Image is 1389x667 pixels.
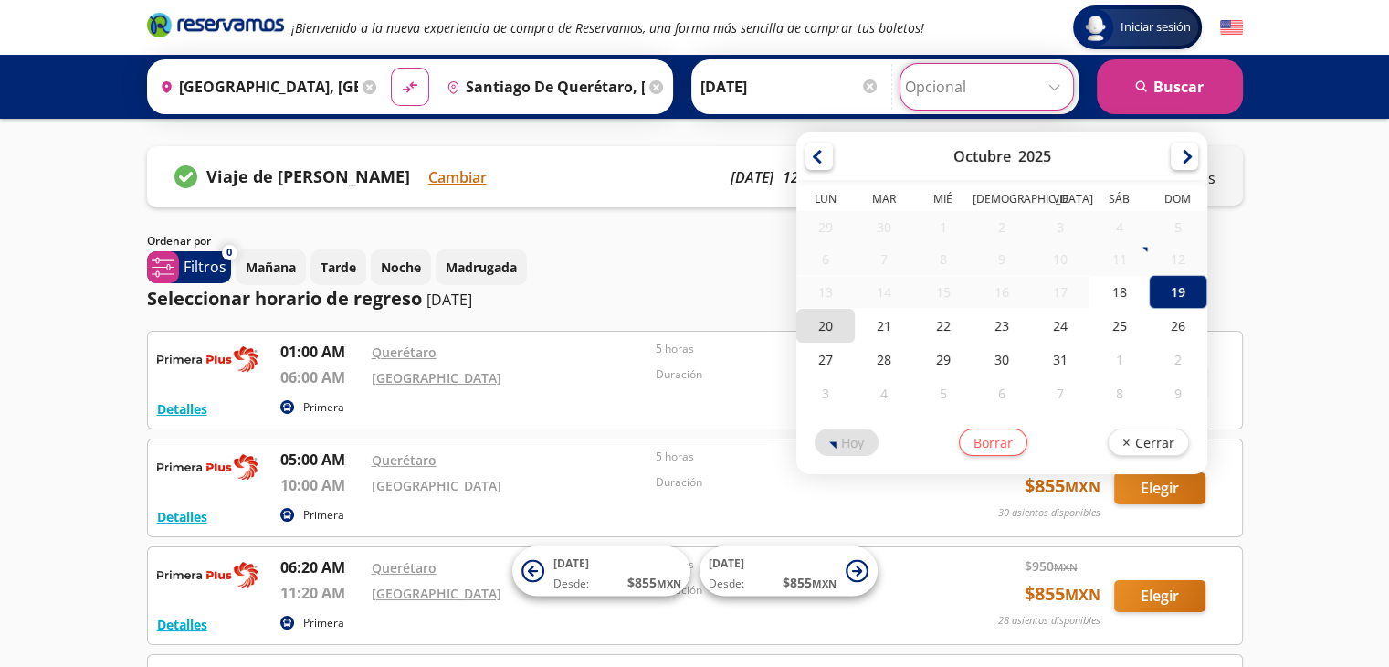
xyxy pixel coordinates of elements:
span: Desde: [553,576,589,592]
th: Domingo [1149,191,1207,211]
span: $ 950 [1025,556,1078,576]
input: Elegir Fecha [700,64,879,110]
span: 0 [226,245,232,260]
a: [GEOGRAPHIC_DATA] [372,585,501,602]
p: 28 asientos disponibles [998,613,1100,629]
p: 5 horas [656,449,931,465]
p: 06:00 AM [280,366,363,388]
p: [DATE] [731,166,773,188]
button: Detalles [157,399,207,418]
p: Madrugada [446,258,517,277]
p: Tarde [321,258,356,277]
div: 12-Oct-25 [1149,243,1207,275]
div: 05-Oct-25 [1149,211,1207,243]
div: 18-Oct-25 [1090,275,1149,309]
button: 0Filtros [147,251,231,283]
p: 05:00 AM [280,449,363,471]
div: 22-Oct-25 [914,309,973,343]
div: 09-Oct-25 [973,243,1031,275]
a: [GEOGRAPHIC_DATA] [372,369,501,386]
div: 27-Oct-25 [796,343,855,376]
div: 16-Oct-25 [973,276,1031,308]
p: 06:20 AM [280,556,363,578]
div: 26-Oct-25 [1149,309,1207,343]
button: Detalles [157,507,207,526]
button: Hoy [815,429,879,456]
div: 08-Oct-25 [914,243,973,275]
a: Querétaro [372,451,437,469]
div: 19-Oct-25 [1149,275,1207,309]
p: 11:20 AM [280,582,363,604]
div: 04-Nov-25 [855,376,913,410]
p: Mañana [246,258,296,277]
div: 01-Oct-25 [914,211,973,243]
div: 02-Oct-25 [973,211,1031,243]
em: ¡Bienvenido a la nueva experiencia de compra de Reservamos, una forma más sencilla de comprar tus... [291,19,924,37]
div: 02-Nov-25 [1149,343,1207,376]
small: MXN [1054,560,1078,574]
div: 08-Nov-25 [1090,376,1149,410]
img: RESERVAMOS [157,341,258,377]
p: 5 horas [656,341,931,357]
div: 29-Sep-25 [796,211,855,243]
a: Querétaro [372,559,437,577]
div: 15-Oct-25 [914,276,973,308]
span: [DATE] [553,556,589,571]
span: $ 855 [627,573,681,592]
button: Madrugada [436,249,527,285]
th: Miércoles [914,191,973,211]
button: Elegir [1114,580,1205,612]
div: 01-Nov-25 [1090,343,1149,376]
div: 29-Oct-25 [914,343,973,376]
button: [DATE]Desde:$855MXN [700,546,878,597]
button: [DATE]Desde:$855MXN [512,546,690,597]
button: Mañana [236,249,306,285]
button: Detalles [157,615,207,634]
a: [GEOGRAPHIC_DATA] [372,477,501,494]
div: 07-Nov-25 [1031,376,1089,410]
p: Primera [303,507,344,524]
span: Iniciar sesión [1113,18,1198,37]
th: Lunes [796,191,855,211]
span: $ 855 [1025,472,1100,500]
div: 04-Oct-25 [1090,211,1149,243]
th: Jueves [973,191,1031,211]
img: RESERVAMOS [157,556,258,593]
div: Octubre [953,146,1011,166]
div: 21-Oct-25 [855,309,913,343]
small: MXN [812,577,837,590]
p: Primera [303,399,344,416]
a: Brand Logo [147,11,284,44]
p: 01:00 AM [280,341,363,363]
a: Querétaro [372,344,437,361]
div: 11-Oct-25 [1090,243,1149,275]
button: English [1220,16,1243,39]
img: RESERVAMOS [157,449,258,485]
button: Noche [371,249,431,285]
div: 14-Oct-25 [855,276,913,308]
i: Brand Logo [147,11,284,38]
button: Elegir [1114,472,1205,504]
div: 09-Nov-25 [1149,376,1207,410]
small: MXN [1065,477,1100,497]
p: 10:00 AM [280,474,363,496]
div: 30-Oct-25 [973,343,1031,376]
p: 30 asientos disponibles [998,505,1100,521]
span: $ 855 [1025,580,1100,608]
p: Primera [303,615,344,631]
div: 03-Oct-25 [1031,211,1089,243]
div: 06-Nov-25 [973,376,1031,410]
div: 24-Oct-25 [1031,309,1089,343]
th: Viernes [1031,191,1089,211]
div: 2025 [1018,146,1051,166]
button: Cerrar [1108,429,1189,456]
div: 03-Nov-25 [796,376,855,410]
div: 05-Nov-25 [914,376,973,410]
div: 06-Oct-25 [796,243,855,275]
button: Buscar [1097,59,1243,114]
small: MXN [657,577,681,590]
div: 30-Sep-25 [855,211,913,243]
div: 28-Oct-25 [855,343,913,376]
div: 23-Oct-25 [973,309,1031,343]
div: 10-Oct-25 [1031,243,1089,275]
